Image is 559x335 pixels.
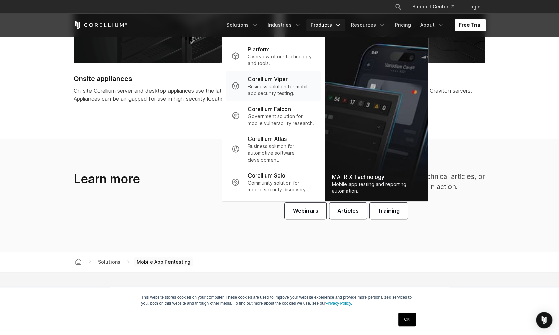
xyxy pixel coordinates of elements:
[370,203,408,219] a: Training
[337,207,359,215] span: Articles
[264,19,305,31] a: Industries
[247,53,315,67] p: Overview of our technology and tools.
[455,19,486,31] a: Free Trial
[462,1,486,13] a: Login
[134,257,193,267] span: Mobile App Pentesting
[392,1,404,13] button: Search
[141,294,418,306] p: This website stores cookies on your computer. These cookies are used to improve your website expe...
[398,313,416,326] a: OK
[72,257,84,266] a: Corellium home
[247,45,269,53] p: Platform
[247,83,315,97] p: Business solution for mobile app security testing.
[326,301,352,306] a: Privacy Policy.
[247,135,286,143] p: Corellium Atlas
[222,19,262,31] a: Solutions
[95,258,123,266] span: Solutions
[391,19,415,31] a: Pricing
[293,207,318,215] span: Webinars
[386,1,486,13] div: Navigation Menu
[74,171,247,187] h3: Learn more
[222,19,486,31] div: Navigation Menu
[247,171,285,180] p: Corellium Solo
[95,258,123,265] div: Solutions
[247,180,315,193] p: Community solution for mobile security discovery.
[347,19,390,31] a: Resources
[378,207,400,215] span: Training
[407,1,459,13] a: Support Center
[416,19,448,31] a: About
[325,37,428,201] img: Matrix_WebNav_1x
[247,113,315,127] p: Government solution for mobile vulnerability research.
[226,131,320,167] a: Corellium Atlas Business solution for automotive software development.
[325,37,428,201] a: MATRIX Technology Mobile app testing and reporting automation.
[74,74,274,84] h2: Onsite appliances
[247,75,287,83] p: Corellium Viper
[226,167,320,197] a: Corellium Solo Community solution for mobile security discovery.
[536,312,552,328] div: Open Intercom Messenger
[226,41,320,71] a: Platform Overview of our technology and tools.
[285,203,326,219] a: Webinars
[332,181,421,194] div: Mobile app testing and reporting automation.
[329,203,367,219] a: Articles
[247,143,315,163] p: Business solution for automotive software development.
[74,21,127,29] a: Corellium Home
[226,101,320,131] a: Corellium Falcon Government solution for mobile vulnerability research.
[306,19,345,31] a: Products
[247,105,291,113] p: Corellium Falcon
[226,71,320,101] a: Corellium Viper Business solution for mobile app security testing.
[332,173,421,181] div: MATRIX Technology
[74,87,274,103] p: On-site Corellium server and desktop appliances use the latest Arm processors. Appliances can be ...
